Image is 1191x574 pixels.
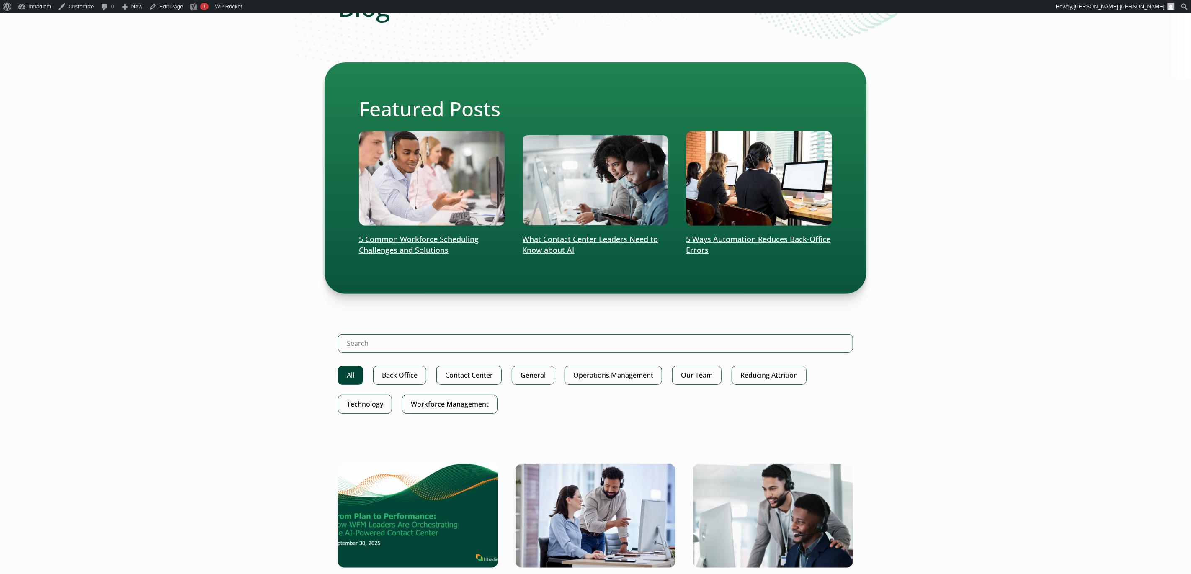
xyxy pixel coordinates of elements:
a: Reducing Attrition [732,366,807,385]
a: Back Office [373,366,426,385]
a: Contact Center [436,366,502,385]
p: What Contact Center Leaders Need to Know about AI [523,234,669,256]
p: 5 Common Workforce Scheduling Challenges and Solutions [359,234,505,256]
form: Search Intradiem [338,334,853,366]
span: [PERSON_NAME].[PERSON_NAME] [1074,3,1165,10]
a: Technology [338,395,392,414]
a: What Contact Center Leaders Need to Know about AI [523,131,669,256]
a: All [338,366,363,385]
span: 1 [203,3,206,10]
a: Our Team [672,366,722,385]
input: Search [338,334,853,353]
a: General [512,366,554,385]
a: 5 Ways Automation Reduces Back-Office Errors [686,131,832,256]
a: Operations Management [565,366,662,385]
a: 5 Common Workforce Scheduling Challenges and Solutions [359,131,505,256]
p: 5 Ways Automation Reduces Back-Office Errors [686,234,832,256]
h2: Featured Posts [359,97,832,121]
a: Workforce Management [402,395,498,414]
